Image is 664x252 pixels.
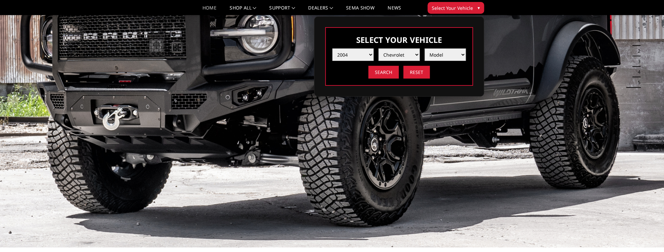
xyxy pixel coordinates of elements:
a: shop all [230,6,256,15]
iframe: Chat Widget [631,221,664,252]
input: Search [368,66,399,79]
span: ▾ [478,4,480,11]
a: Dealers [308,6,333,15]
a: Home [202,6,217,15]
button: Select Your Vehicle [428,2,484,14]
a: SEMA Show [346,6,375,15]
button: 2 of 5 [634,46,640,56]
span: Select Your Vehicle [432,5,473,11]
h3: Select Your Vehicle [332,34,466,45]
button: 4 of 5 [634,67,640,77]
a: News [388,6,401,15]
input: Reset [403,66,430,79]
a: Support [269,6,295,15]
button: 1 of 5 [634,35,640,46]
button: 5 of 5 [634,77,640,88]
button: 3 of 5 [634,56,640,67]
